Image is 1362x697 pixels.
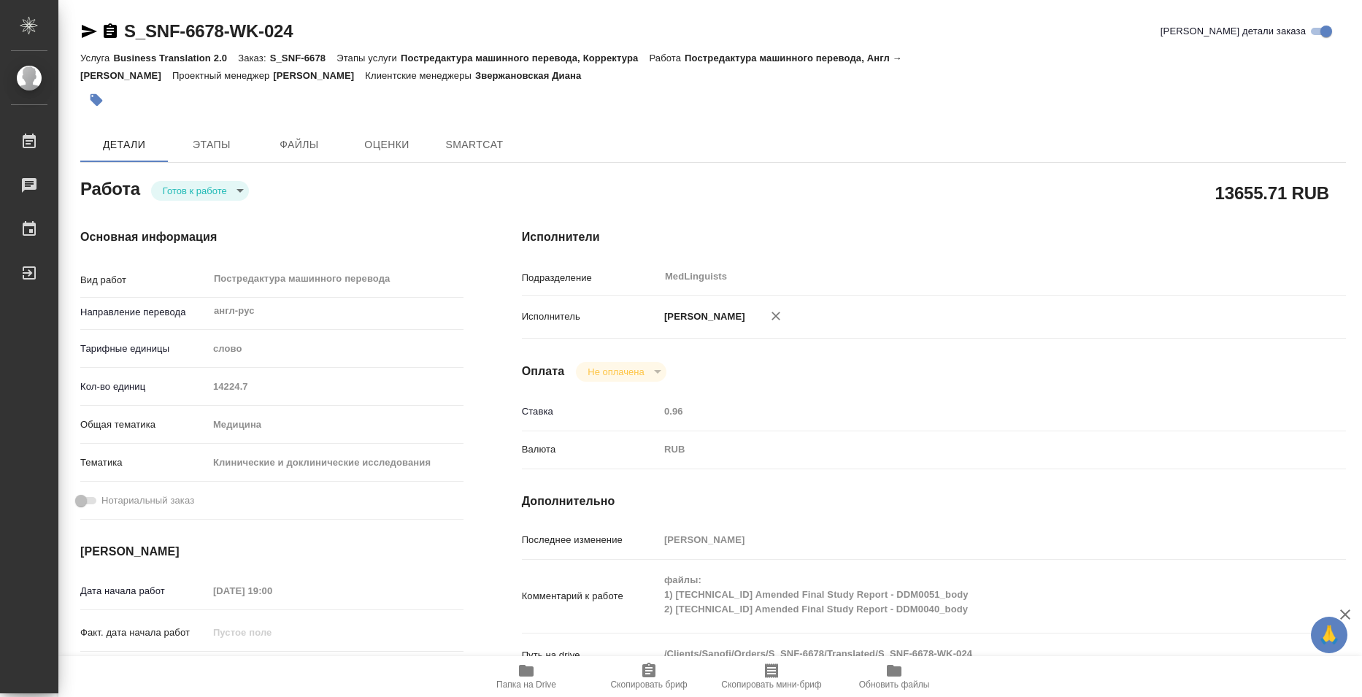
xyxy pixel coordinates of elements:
button: 🙏 [1311,617,1347,653]
span: Оценки [352,136,422,154]
p: Этапы услуги [336,53,401,63]
p: Общая тематика [80,417,208,432]
button: Удалить исполнителя [760,300,792,332]
h4: Исполнители [522,228,1346,246]
h4: Оплата [522,363,565,380]
span: SmartCat [439,136,509,154]
textarea: /Clients/Sanofi/Orders/S_SNF-6678/Translated/S_SNF-6678-WK-024 [659,642,1277,666]
input: Пустое поле [659,529,1277,550]
p: Услуга [80,53,113,63]
p: Тарифные единицы [80,342,208,356]
p: Проектный менеджер [172,70,273,81]
input: Пустое поле [208,580,336,601]
span: Файлы [264,136,334,154]
p: [PERSON_NAME] [659,309,745,324]
span: Детали [89,136,159,154]
p: Направление перевода [80,305,208,320]
span: Скопировать бриф [610,679,687,690]
p: Business Translation 2.0 [113,53,238,63]
div: Клинические и доклинические исследования [208,450,463,475]
h4: Основная информация [80,228,463,246]
button: Скопировать бриф [588,656,710,697]
h4: [PERSON_NAME] [80,543,463,561]
div: слово [208,336,463,361]
button: Готов к работе [158,185,231,197]
input: Пустое поле [659,401,1277,422]
button: Папка на Drive [465,656,588,697]
button: Обновить файлы [833,656,955,697]
h2: Работа [80,174,140,201]
p: Тематика [80,455,208,470]
p: Дата начала работ [80,584,208,598]
p: Путь на drive [522,648,659,663]
span: 🙏 [1317,620,1342,650]
div: Готов к работе [151,181,249,201]
p: Работа [649,53,685,63]
p: Подразделение [522,271,659,285]
div: Медицина [208,412,463,437]
span: Скопировать мини-бриф [721,679,821,690]
input: Пустое поле [208,622,336,643]
span: Папка на Drive [496,679,556,690]
p: Кол-во единиц [80,380,208,394]
p: [PERSON_NAME] [273,70,365,81]
p: Комментарий к работе [522,589,659,604]
button: Скопировать мини-бриф [710,656,833,697]
span: [PERSON_NAME] детали заказа [1161,24,1306,39]
p: Звержановская Диана [475,70,592,81]
button: Добавить тэг [80,84,112,116]
p: Ставка [522,404,659,419]
p: S_SNF-6678 [270,53,337,63]
button: Скопировать ссылку для ЯМессенджера [80,23,98,40]
p: Исполнитель [522,309,659,324]
span: Нотариальный заказ [101,493,194,508]
span: Обновить файлы [859,679,930,690]
p: Постредактура машинного перевода, Корректура [401,53,649,63]
span: Этапы [177,136,247,154]
p: Заказ: [238,53,269,63]
p: Последнее изменение [522,533,659,547]
div: Готов к работе [576,362,666,382]
h4: Дополнительно [522,493,1346,510]
button: Не оплачена [583,366,648,378]
div: RUB [659,437,1277,462]
button: Скопировать ссылку [101,23,119,40]
p: Клиентские менеджеры [365,70,475,81]
input: Пустое поле [208,376,463,397]
p: Вид работ [80,273,208,288]
p: Факт. дата начала работ [80,625,208,640]
p: Валюта [522,442,659,457]
a: S_SNF-6678-WK-024 [124,21,293,41]
h2: 13655.71 RUB [1215,180,1329,205]
textarea: файлы: 1) [TECHNICAL_ID] Amended Final Study Report - DDM0051_body 2) [TECHNICAL_ID] Amended Fina... [659,568,1277,622]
